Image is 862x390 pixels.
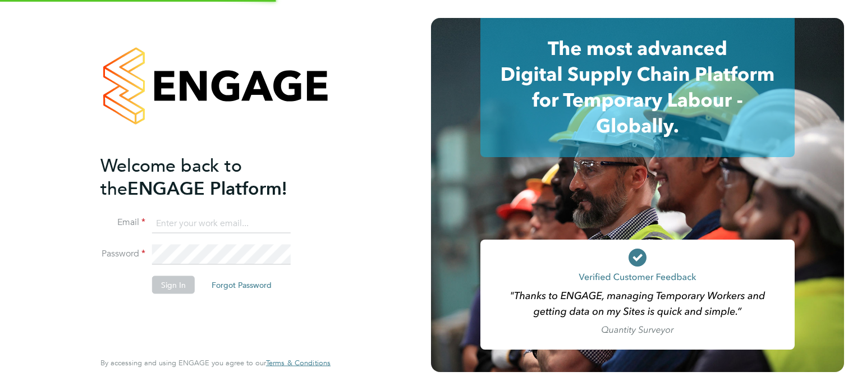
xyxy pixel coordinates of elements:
[100,358,331,368] span: By accessing and using ENGAGE you agree to our
[266,359,331,368] a: Terms & Conditions
[203,276,281,294] button: Forgot Password
[100,217,145,228] label: Email
[100,154,242,199] span: Welcome back to the
[100,248,145,260] label: Password
[100,154,319,200] h2: ENGAGE Platform!
[152,276,195,294] button: Sign In
[266,358,331,368] span: Terms & Conditions
[152,213,291,233] input: Enter your work email...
